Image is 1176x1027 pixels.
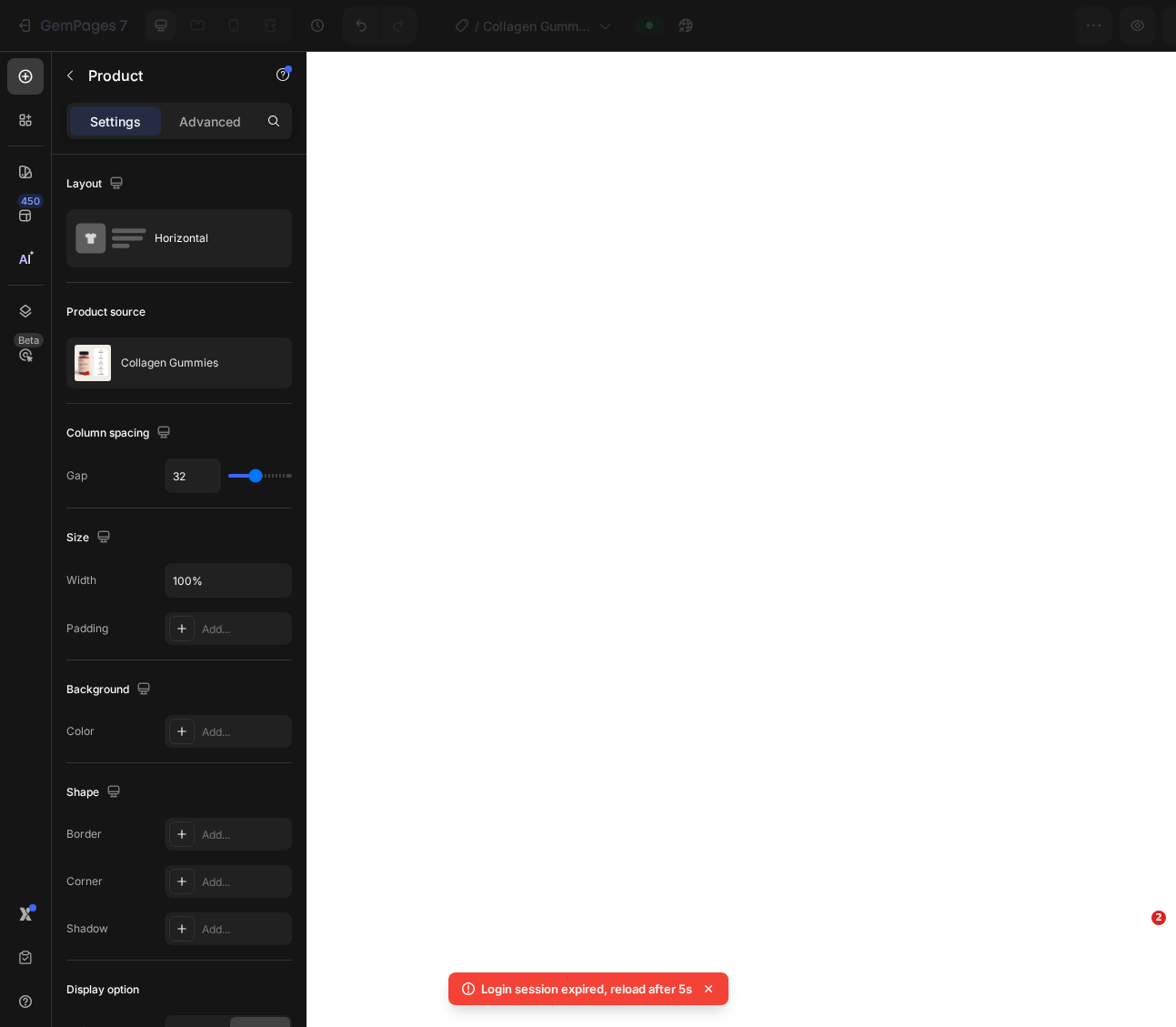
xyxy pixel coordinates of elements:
[202,921,287,938] div: Add...
[7,7,136,44] button: 7
[202,874,287,891] div: Add...
[121,357,218,369] p: Collagen Gummies
[481,980,692,998] p: Login session expired, reload after 5s
[202,724,287,740] div: Add...
[307,51,1176,1027] iframe: Design area
[1070,16,1116,35] div: Publish
[166,459,220,492] input: Auto
[202,827,287,843] div: Add...
[66,572,96,589] div: Width
[343,7,417,44] div: Undo/Redo
[166,564,291,597] input: Auto
[66,421,175,446] div: Column spacing
[806,7,980,44] button: 1 product assigned
[66,780,125,805] div: Shape
[483,16,591,35] span: Collagen Gummies PP
[66,468,87,484] div: Gap
[1151,911,1166,925] span: 2
[179,112,241,131] p: Advanced
[475,16,479,35] span: /
[14,333,44,347] div: Beta
[66,982,139,998] div: Display option
[88,65,243,86] p: Product
[66,526,115,550] div: Size
[90,112,141,131] p: Settings
[155,217,266,259] div: Horizontal
[1055,7,1131,44] button: Publish
[75,345,111,381] img: product feature img
[17,194,44,208] div: 450
[66,304,146,320] div: Product source
[988,7,1048,44] button: Save
[66,678,155,702] div: Background
[1003,18,1033,34] span: Save
[1114,938,1158,982] iframe: Intercom live chat
[66,873,103,890] div: Corner
[202,621,287,638] div: Add...
[66,172,127,196] div: Layout
[66,921,108,937] div: Shadow
[66,620,108,637] div: Padding
[119,15,127,36] p: 7
[66,826,102,842] div: Border
[821,16,940,35] span: 1 product assigned
[66,723,95,740] div: Color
